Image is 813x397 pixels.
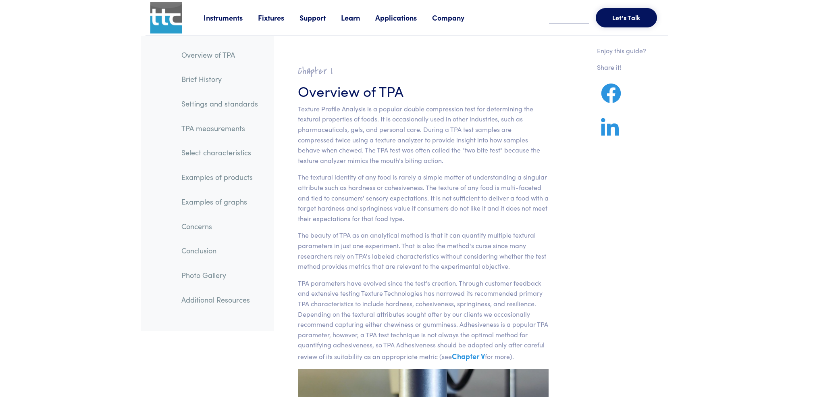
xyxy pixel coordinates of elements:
[597,62,646,73] p: Share it!
[175,70,264,88] a: Brief History
[597,127,623,138] a: Share on LinkedIn
[175,94,264,113] a: Settings and standards
[375,13,432,23] a: Applications
[299,13,341,23] a: Support
[258,13,299,23] a: Fixtures
[341,13,375,23] a: Learn
[175,241,264,260] a: Conclusion
[175,143,264,162] a: Select characteristics
[175,119,264,138] a: TPA measurements
[298,104,549,166] p: Texture Profile Analysis is a popular double compression test for determining the textural proper...
[452,351,485,361] a: Chapter V
[175,217,264,236] a: Concerns
[175,46,264,64] a: Overview of TPA
[298,65,549,77] h2: Chapter I
[298,172,549,224] p: The textural identity of any food is rarely a simple matter of understanding a singular attribute...
[596,8,657,27] button: Let's Talk
[150,2,182,33] img: ttc_logo_1x1_v1.0.png
[175,266,264,284] a: Photo Gallery
[298,230,549,271] p: The beauty of TPA as an analytical method is that it can quantify multiple textural parameters in...
[175,168,264,186] a: Examples of products
[597,46,646,56] p: Enjoy this guide?
[298,278,549,362] p: TPA parameters have evolved since the test's creation. Through customer feedback and extensive te...
[204,13,258,23] a: Instruments
[298,81,549,100] h3: Overview of TPA
[432,13,480,23] a: Company
[175,192,264,211] a: Examples of graphs
[175,290,264,309] a: Additional Resources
